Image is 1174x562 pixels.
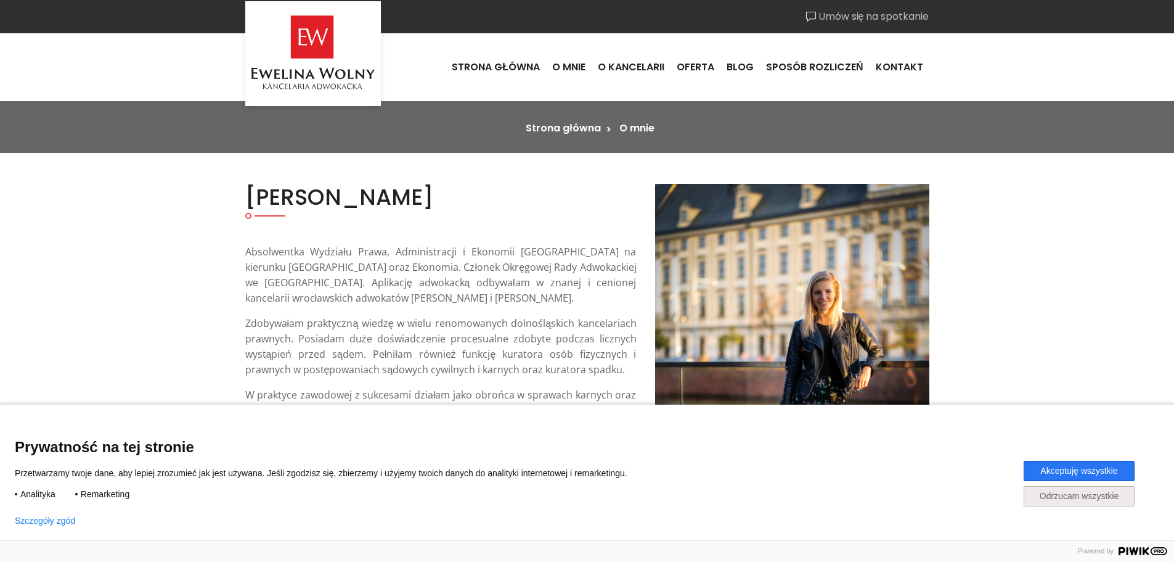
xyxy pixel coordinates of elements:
[806,9,929,24] a: Umów się na spotkanie
[15,438,1159,456] span: Prywatność na tej stronie
[20,489,55,500] span: Analityka
[720,51,760,84] a: Blog
[15,516,75,526] button: Szczegóły zgód
[1024,486,1135,506] button: Odrzucam wszystkie
[526,121,600,135] a: Strona główna
[245,244,637,306] p: Absolwentka Wydziału Prawa, Administracji i Ekonomii [GEOGRAPHIC_DATA] na kierunku [GEOGRAPHIC_DA...
[245,316,637,378] p: Zdobywałam praktyczną wiedzę w wielu renomowanych dolnośląskich kancelariach prawnych. Posiadam d...
[15,468,646,479] p: Przetwarzamy twoje dane, aby lepiej zrozumieć jak jest używana. Jeśli zgodzisz się, zbierzemy i u...
[671,51,720,84] a: Oferta
[1073,547,1119,555] span: Powered by
[760,51,870,84] a: Sposób rozliczeń
[81,489,129,500] span: Remarketing
[245,387,637,465] p: W praktyce zawodowej z sukcesami działam jako obrońca w sprawach karnych oraz doradzam klientom z...
[1024,461,1135,481] button: Akceptuję wszystkie
[592,51,671,84] a: O kancelarii
[446,51,546,84] a: Strona główna
[546,51,592,84] a: O mnie
[870,51,929,84] a: Kontakt
[619,121,654,136] li: O mnie
[245,184,637,210] h2: [PERSON_NAME]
